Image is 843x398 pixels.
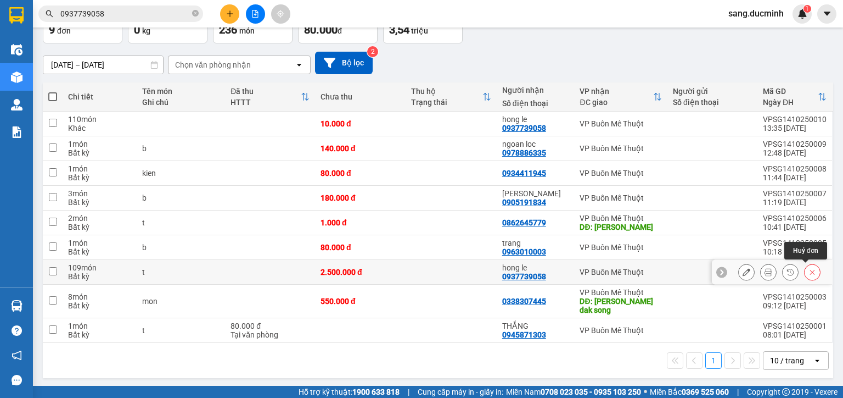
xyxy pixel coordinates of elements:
div: 10:18 [DATE] [763,247,827,256]
span: Miền Bắc [650,386,729,398]
div: 110 món [68,115,131,124]
span: close-circle [192,10,199,16]
div: 0937739058 [502,272,546,281]
div: 09:12 [DATE] [763,301,827,310]
img: logo-vxr [9,7,24,24]
div: VP Buôn Mê Thuột [580,214,662,223]
div: t [142,268,220,277]
span: environment [76,73,83,81]
div: b [142,194,220,202]
span: message [12,375,22,385]
img: icon-new-feature [797,9,807,19]
div: Chọn văn phòng nhận [175,59,251,70]
img: warehouse-icon [11,44,23,56]
img: solution-icon [11,126,23,138]
span: Hỗ trợ kỹ thuật: [299,386,400,398]
div: Chi tiết [68,92,131,101]
span: kg [142,26,150,35]
div: Mã GD [763,87,818,96]
span: 9 [49,23,55,36]
button: plus [220,4,239,24]
span: 236 [219,23,237,36]
span: | [408,386,409,398]
div: Bất kỳ [68,173,131,182]
div: Khác [68,124,131,132]
button: file-add [246,4,265,24]
div: Huỷ đơn [784,242,827,259]
div: Bất kỳ [68,198,131,207]
li: VP VP [GEOGRAPHIC_DATA] [5,47,76,83]
button: 1 [705,352,722,369]
th: Toggle SortBy [225,82,315,112]
div: VPSG1410250008 [763,164,827,173]
div: 140.000 đ [321,144,400,153]
div: Bất kỳ [68,330,131,339]
span: search [46,10,53,18]
div: mon [142,297,220,306]
div: VP Buôn Mê Thuột [580,326,662,335]
div: 1.000 đ [321,218,400,227]
li: [PERSON_NAME] [5,5,159,26]
span: sang.ducminh [720,7,793,20]
div: Trạng thái [411,98,482,107]
img: warehouse-icon [11,300,23,312]
img: warehouse-icon [11,71,23,83]
button: aim [271,4,290,24]
span: caret-down [822,9,832,19]
div: 2 món [68,214,131,223]
div: Ngày ĐH [763,98,818,107]
div: Số điện thoại [673,98,752,107]
div: 0338307445 [502,297,546,306]
input: Tìm tên, số ĐT hoặc mã đơn [60,8,190,20]
button: Bộ lọc [315,52,373,74]
div: Bất kỳ [68,301,131,310]
div: 80.000 đ [231,322,310,330]
div: ngoan loc [502,140,569,148]
span: 1 [805,5,809,13]
div: 0934411945 [502,169,546,178]
div: 11:19 [DATE] [763,198,827,207]
sup: 2 [367,46,378,57]
div: Bất kỳ [68,272,131,281]
div: kien [142,169,220,178]
div: 12:48 [DATE] [763,148,827,157]
div: 2.500.000 đ [321,268,400,277]
div: 10:41 [DATE] [763,223,827,231]
div: 0963010003 [502,247,546,256]
div: Người gửi [673,87,752,96]
div: 08:01 [DATE] [763,330,827,339]
div: VPSG1410250006 [763,214,827,223]
div: 1 món [68,239,131,247]
span: món [239,26,255,35]
div: 80.000 đ [321,243,400,252]
span: notification [12,350,22,361]
span: question-circle [12,325,22,336]
div: 8 món [68,292,131,301]
div: 1 món [68,140,131,148]
div: Tại văn phòng [231,330,310,339]
div: VP nhận [580,87,653,96]
li: VP VP Buôn Mê Thuột [76,47,146,71]
span: Miền Nam [506,386,641,398]
div: VP Buôn Mê Thuột [580,243,662,252]
span: đ [338,26,342,35]
div: VP Buôn Mê Thuột [580,288,662,297]
div: Số điện thoại [502,99,569,108]
span: triệu [411,26,428,35]
div: 180.000 đ [321,194,400,202]
img: warehouse-icon [11,99,23,110]
div: 1 món [68,164,131,173]
div: VPSG1410250010 [763,115,827,124]
div: VP Buôn Mê Thuột [580,194,662,202]
span: aim [277,10,284,18]
th: Toggle SortBy [574,82,667,112]
div: hong le [502,263,569,272]
span: 3,54 [389,23,409,36]
div: t [142,218,220,227]
svg: open [813,356,822,365]
div: VP Buôn Mê Thuột [580,169,662,178]
div: Đã thu [231,87,301,96]
div: VP Buôn Mê Thuột [580,268,662,277]
div: Sửa đơn hàng [738,264,755,280]
div: Bất kỳ [68,148,131,157]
